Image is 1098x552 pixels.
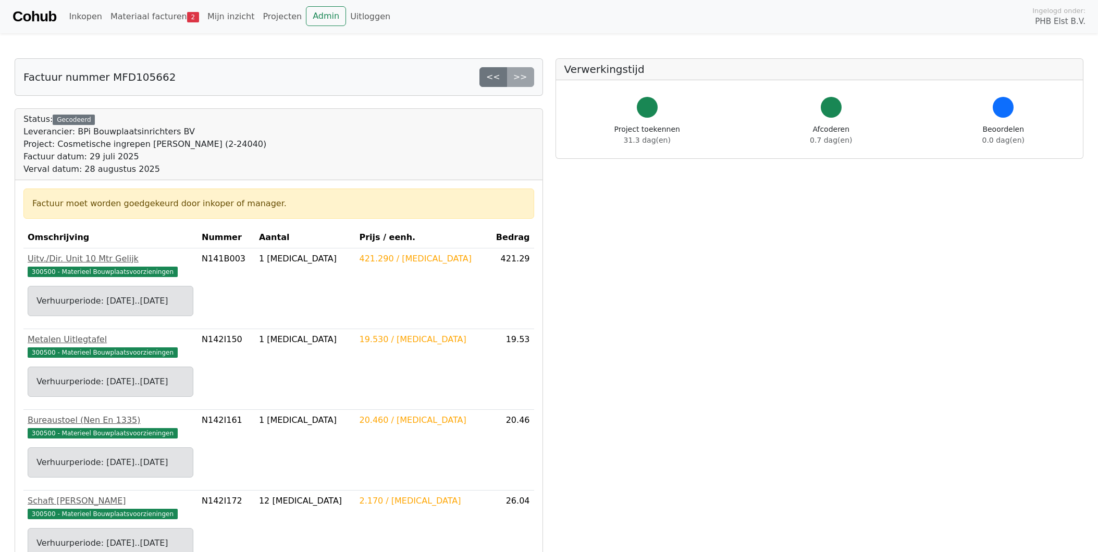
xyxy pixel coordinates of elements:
div: 1 [MEDICAL_DATA] [259,253,351,265]
div: Verhuurperiode: [DATE]..[DATE] [36,537,184,549]
div: Bureaustoel (Nen En 1335) [28,414,193,426]
span: 31.3 dag(en) [624,136,671,144]
div: 1 [MEDICAL_DATA] [259,333,351,346]
div: Verhuurperiode: [DATE]..[DATE] [36,456,184,469]
span: 300500 - Materieel Bouwplaatsvoorzieningen [28,428,178,438]
span: PHB Elst B.V. [1035,16,1085,28]
div: Beoordelen [982,124,1025,146]
span: 300500 - Materieel Bouwplaatsvoorzieningen [28,267,178,277]
td: 421.29 [488,248,534,329]
div: Verhuurperiode: [DATE]..[DATE] [36,295,184,307]
span: 300500 - Materieel Bouwplaatsvoorzieningen [28,347,178,358]
span: 2 [187,12,199,22]
span: Ingelogd onder: [1032,6,1085,16]
div: Verval datum: 28 augustus 2025 [23,163,266,175]
div: Leverancier: BPi Bouwplaatsinrichters BV [23,126,266,138]
div: 12 [MEDICAL_DATA] [259,495,351,507]
th: Aantal [255,227,355,248]
th: Nummer [198,227,255,248]
td: 20.46 [488,410,534,491]
a: Metalen Uitlegtafel300500 - Materieel Bouwplaatsvoorzieningen [28,333,193,358]
div: Gecodeerd [53,115,95,125]
h5: Verwerkingstijd [564,63,1075,76]
span: 300500 - Materieel Bouwplaatsvoorzieningen [28,509,178,519]
div: 19.530 / [MEDICAL_DATA] [359,333,483,346]
div: Metalen Uitlegtafel [28,333,193,346]
th: Bedrag [488,227,534,248]
div: Project: Cosmetische ingrepen [PERSON_NAME] (2-24040) [23,138,266,150]
div: Factuur moet worden goedgekeurd door inkoper of manager. [32,197,525,210]
a: Schaft [PERSON_NAME]300500 - Materieel Bouwplaatsvoorzieningen [28,495,193,520]
div: Factuur datum: 29 juli 2025 [23,150,266,163]
a: Admin [306,6,346,26]
a: Inkopen [65,6,106,27]
div: Afcoderen [810,124,852,146]
th: Prijs / eenh. [355,227,487,248]
td: N141B003 [198,248,255,329]
div: 2.170 / [MEDICAL_DATA] [359,495,483,507]
a: Uitloggen [346,6,394,27]
a: Mijn inzicht [203,6,259,27]
span: 0.7 dag(en) [810,136,852,144]
div: Verhuurperiode: [DATE]..[DATE] [36,375,184,388]
td: N142I150 [198,329,255,410]
div: Uitv./Dir. Unit 10 Mtr Gelijk [28,253,193,265]
div: Project toekennen [614,124,680,146]
div: Schaft [PERSON_NAME] [28,495,193,507]
div: Status: [23,113,266,175]
a: Projecten [258,6,306,27]
h5: Factuur nummer MFD105662 [23,71,176,83]
td: N142I161 [198,410,255,491]
td: 19.53 [488,329,534,410]
a: Bureaustoel (Nen En 1335)300500 - Materieel Bouwplaatsvoorzieningen [28,414,193,439]
div: 1 [MEDICAL_DATA] [259,414,351,426]
a: Cohub [13,4,56,29]
th: Omschrijving [23,227,198,248]
a: Materiaal facturen2 [106,6,203,27]
a: << [479,67,507,87]
a: Uitv./Dir. Unit 10 Mtr Gelijk300500 - Materieel Bouwplaatsvoorzieningen [28,253,193,278]
span: 0.0 dag(en) [982,136,1025,144]
div: 421.290 / [MEDICAL_DATA] [359,253,483,265]
div: 20.460 / [MEDICAL_DATA] [359,414,483,426]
